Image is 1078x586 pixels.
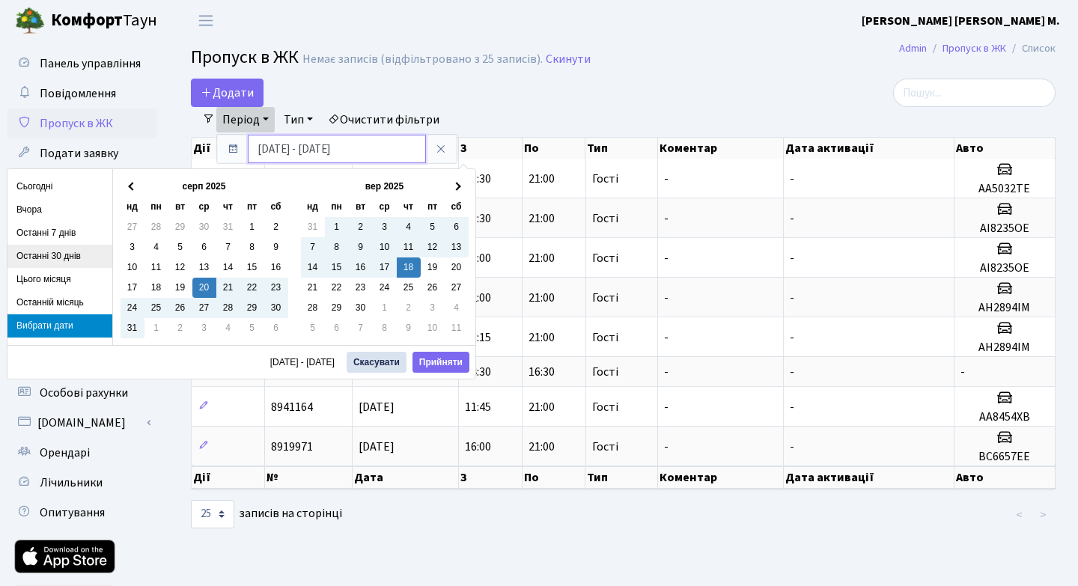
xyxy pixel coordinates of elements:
td: 2 [349,217,373,237]
a: [DOMAIN_NAME] [7,408,157,438]
span: - [664,329,669,346]
a: Повідомлення [7,79,157,109]
span: Панель управління [40,55,141,72]
td: 19 [168,278,192,298]
img: logo.png [15,6,45,36]
span: 21:00 [529,290,555,306]
span: - [790,290,794,306]
span: - [790,329,794,346]
li: Останній місяць [7,291,112,314]
th: Дата активації [784,466,954,489]
span: Гості [592,292,618,304]
span: - [664,399,669,415]
td: 14 [216,257,240,278]
td: 15 [240,257,264,278]
span: [DATE] [359,439,395,455]
td: 24 [121,298,144,318]
td: 19 [421,257,445,278]
td: 30 [264,298,288,318]
span: - [664,250,669,266]
span: 21:00 [529,439,555,455]
h5: BC6657EE [960,450,1049,464]
td: 5 [421,217,445,237]
a: [PERSON_NAME] [PERSON_NAME] М. [862,12,1060,30]
td: 8 [325,237,349,257]
a: Лічильники [7,468,157,498]
span: Опитування [40,504,105,521]
th: З [459,466,523,489]
td: 26 [168,298,192,318]
td: 28 [144,217,168,237]
th: Дата [353,466,459,489]
td: 3 [192,318,216,338]
th: Тип [585,138,657,159]
span: 12:00 [465,290,491,306]
button: Переключити навігацію [187,8,225,33]
a: Період [216,107,275,132]
span: 14:30 [465,364,491,380]
a: Додати [191,79,264,107]
th: Дії [192,466,265,489]
button: Прийняти [412,352,469,373]
input: Пошук... [893,79,1056,107]
span: 11:45 [465,399,491,415]
th: ср [192,197,216,217]
td: 1 [144,318,168,338]
span: Таун [51,8,157,34]
span: 21:00 [529,250,555,266]
td: 18 [144,278,168,298]
th: сб [445,197,469,217]
b: Комфорт [51,8,123,32]
td: 18 [397,257,421,278]
th: чт [397,197,421,217]
td: 22 [325,278,349,298]
li: Вибрати дати [7,314,112,338]
span: 8941164 [271,399,313,415]
td: 29 [325,298,349,318]
td: 28 [216,298,240,318]
td: 9 [349,237,373,257]
td: 20 [445,257,469,278]
td: 23 [349,278,373,298]
td: 10 [373,237,397,257]
th: По [523,466,586,489]
span: Гості [592,332,618,344]
td: 9 [264,237,288,257]
th: Дії [192,138,265,159]
th: Дата активації [784,138,954,159]
a: Орендарі [7,438,157,468]
b: [PERSON_NAME] [PERSON_NAME] М. [862,13,1060,29]
td: 28 [301,298,325,318]
th: нд [121,197,144,217]
th: З [459,138,523,159]
th: сб [264,197,288,217]
th: По [523,138,586,159]
td: 5 [240,318,264,338]
a: Особові рахунки [7,378,157,408]
th: № [265,466,353,489]
span: 09:30 [465,210,491,227]
span: Гості [592,401,618,413]
td: 12 [168,257,192,278]
td: 7 [301,237,325,257]
span: - [664,210,669,227]
td: 23 [264,278,288,298]
td: 4 [144,237,168,257]
li: Список [1006,40,1056,57]
td: 27 [121,217,144,237]
a: Тип [278,107,319,132]
th: Тип [585,466,657,489]
span: - [664,290,669,306]
a: Пропуск в ЖК [7,109,157,138]
span: Повідомлення [40,85,116,102]
span: - [790,171,794,187]
button: Скасувати [347,352,406,373]
td: 2 [168,318,192,338]
li: Вчора [7,198,112,222]
li: Останні 30 днів [7,245,112,268]
th: вт [168,197,192,217]
td: 29 [168,217,192,237]
span: 21:00 [529,171,555,187]
span: 21:00 [529,399,555,415]
td: 9 [397,318,421,338]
